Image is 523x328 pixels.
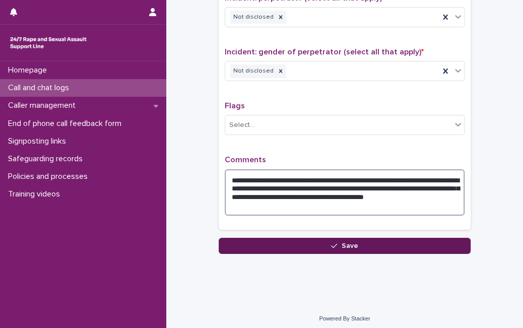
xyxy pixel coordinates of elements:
[230,64,275,78] div: Not disclosed
[4,189,68,199] p: Training videos
[230,11,275,24] div: Not disclosed
[225,156,266,164] span: Comments
[342,242,358,249] span: Save
[219,238,471,254] button: Save
[225,48,424,56] span: Incident: gender of perpetrator (select all that apply)
[4,101,84,110] p: Caller management
[225,102,245,110] span: Flags
[4,119,129,128] p: End of phone call feedback form
[8,33,89,53] img: rhQMoQhaT3yELyF149Cw
[229,120,254,130] div: Select...
[4,65,55,75] p: Homepage
[4,137,74,146] p: Signposting links
[319,315,370,321] a: Powered By Stacker
[4,154,91,164] p: Safeguarding records
[4,172,96,181] p: Policies and processes
[4,83,77,93] p: Call and chat logs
